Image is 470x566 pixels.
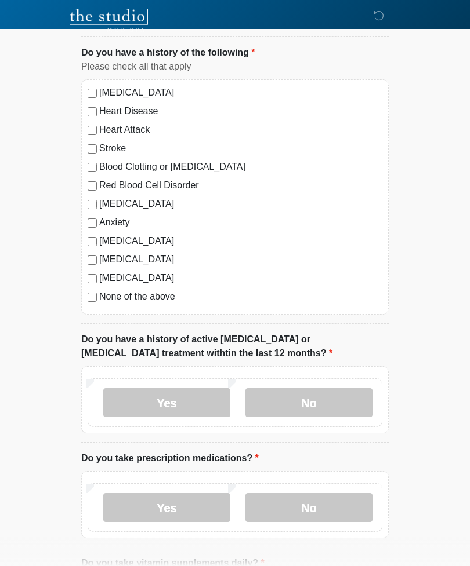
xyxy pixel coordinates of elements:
label: Anxiety [99,216,382,229]
label: Do you have a history of active [MEDICAL_DATA] or [MEDICAL_DATA] treatment withtin the last 12 mo... [81,333,389,360]
label: No [245,493,373,522]
label: Yes [103,388,230,417]
div: Please check all that apply [81,60,389,74]
input: None of the above [88,293,97,302]
label: Blood Clotting or [MEDICAL_DATA] [99,160,382,174]
input: [MEDICAL_DATA] [88,255,97,265]
label: No [245,388,373,417]
label: Do you have a history of the following [81,46,255,60]
img: The Studio Med Spa Logo [70,9,148,32]
input: Anxiety [88,218,97,228]
label: Red Blood Cell Disorder [99,178,382,192]
input: Heart Attack [88,126,97,135]
label: [MEDICAL_DATA] [99,86,382,100]
label: Heart Disease [99,104,382,118]
label: [MEDICAL_DATA] [99,253,382,266]
input: Stroke [88,144,97,154]
input: [MEDICAL_DATA] [88,200,97,209]
label: Heart Attack [99,123,382,137]
label: [MEDICAL_DATA] [99,197,382,211]
input: Red Blood Cell Disorder [88,181,97,191]
input: [MEDICAL_DATA] [88,274,97,283]
input: [MEDICAL_DATA] [88,89,97,98]
label: Stroke [99,141,382,155]
label: None of the above [99,290,382,304]
label: [MEDICAL_DATA] [99,271,382,285]
input: Heart Disease [88,107,97,116]
label: [MEDICAL_DATA] [99,234,382,248]
input: [MEDICAL_DATA] [88,237,97,246]
label: Do you take prescription medications? [81,451,259,465]
label: Yes [103,493,230,522]
input: Blood Clotting or [MEDICAL_DATA] [88,163,97,172]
